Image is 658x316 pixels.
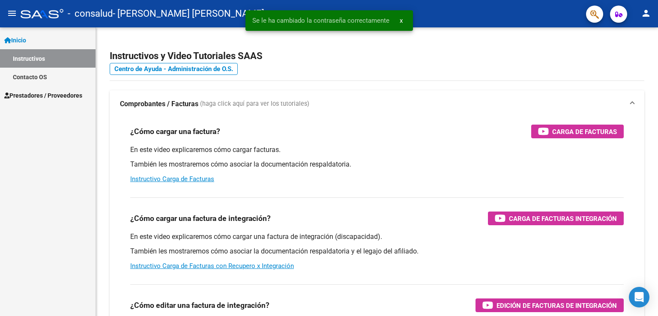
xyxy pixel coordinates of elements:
strong: Comprobantes / Facturas [120,99,198,109]
span: Edición de Facturas de integración [496,300,617,311]
mat-expansion-panel-header: Comprobantes / Facturas (haga click aquí para ver los tutoriales) [110,90,644,118]
span: Carga de Facturas Integración [509,213,617,224]
span: x [400,17,403,24]
h3: ¿Cómo cargar una factura? [130,125,220,137]
button: x [393,13,410,28]
p: En este video explicaremos cómo cargar facturas. [130,145,624,155]
span: Carga de Facturas [552,126,617,137]
span: Prestadores / Proveedores [4,91,82,100]
button: Edición de Facturas de integración [476,298,624,312]
a: Centro de Ayuda - Administración de O.S. [110,63,238,75]
span: - consalud [68,4,113,23]
mat-icon: person [641,8,651,18]
span: (haga click aquí para ver los tutoriales) [200,99,309,109]
h2: Instructivos y Video Tutoriales SAAS [110,48,644,64]
button: Carga de Facturas [531,125,624,138]
span: Inicio [4,36,26,45]
p: También les mostraremos cómo asociar la documentación respaldatoria. [130,160,624,169]
mat-icon: menu [7,8,17,18]
div: Open Intercom Messenger [629,287,649,307]
button: Carga de Facturas Integración [488,212,624,225]
span: - [PERSON_NAME] [PERSON_NAME] [113,4,264,23]
h3: ¿Cómo editar una factura de integración? [130,299,269,311]
span: Se le ha cambiado la contraseña correctamente [252,16,389,25]
p: En este video explicaremos cómo cargar una factura de integración (discapacidad). [130,232,624,241]
a: Instructivo Carga de Facturas con Recupero x Integración [130,262,294,270]
p: También les mostraremos cómo asociar la documentación respaldatoria y el legajo del afiliado. [130,247,624,256]
h3: ¿Cómo cargar una factura de integración? [130,212,271,224]
a: Instructivo Carga de Facturas [130,175,214,183]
